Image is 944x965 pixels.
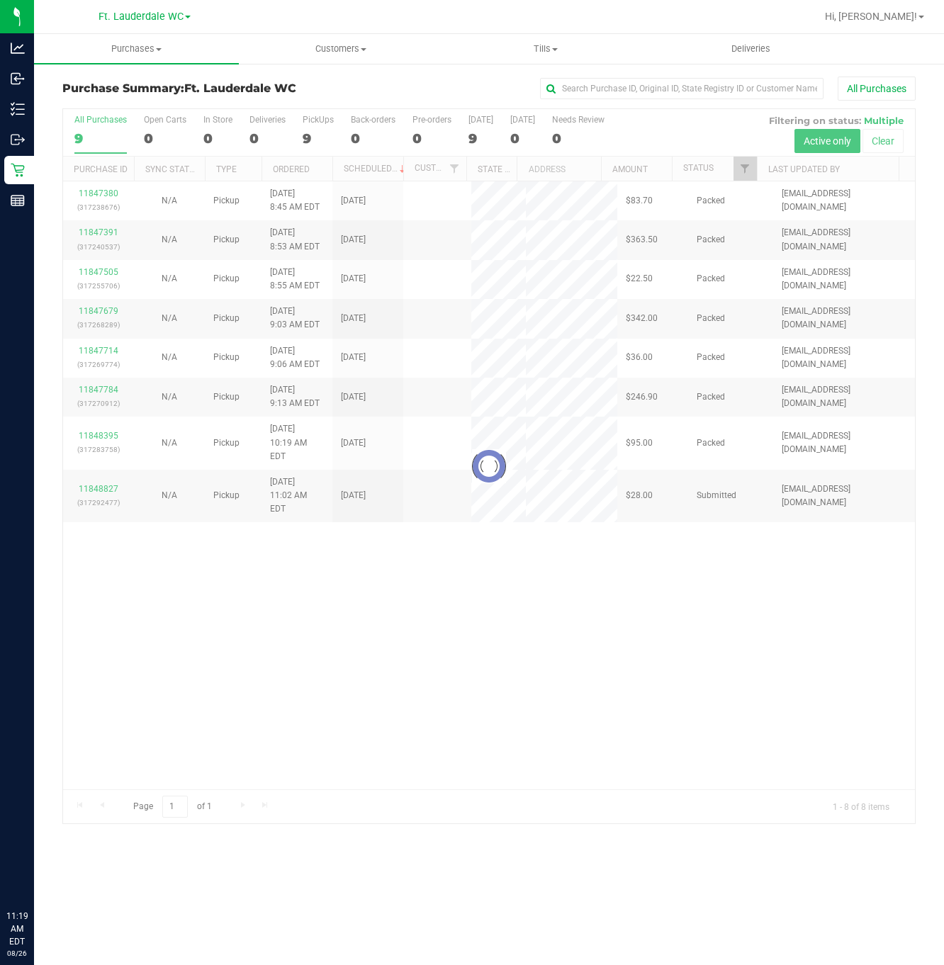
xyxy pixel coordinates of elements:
[825,11,917,22] span: Hi, [PERSON_NAME]!
[11,102,25,116] inline-svg: Inventory
[11,72,25,86] inline-svg: Inbound
[240,43,443,55] span: Customers
[648,34,853,64] a: Deliveries
[6,948,28,959] p: 08/26
[11,41,25,55] inline-svg: Analytics
[444,43,648,55] span: Tills
[11,193,25,208] inline-svg: Reports
[11,132,25,147] inline-svg: Outbound
[444,34,648,64] a: Tills
[239,34,444,64] a: Customers
[184,81,296,95] span: Ft. Lauderdale WC
[6,910,28,948] p: 11:19 AM EDT
[99,11,184,23] span: Ft. Lauderdale WC
[712,43,790,55] span: Deliveries
[62,82,347,95] h3: Purchase Summary:
[34,34,239,64] a: Purchases
[34,43,239,55] span: Purchases
[838,77,916,101] button: All Purchases
[14,852,57,894] iframe: Resource center
[11,163,25,177] inline-svg: Retail
[540,78,824,99] input: Search Purchase ID, Original ID, State Registry ID or Customer Name...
